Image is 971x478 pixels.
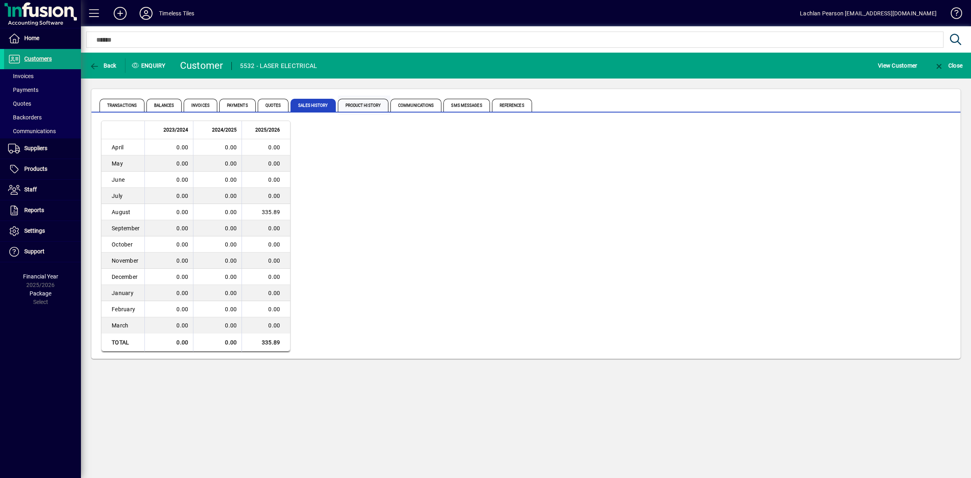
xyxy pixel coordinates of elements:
[4,242,81,262] a: Support
[144,188,193,204] td: 0.00
[102,236,144,253] td: October
[290,99,335,112] span: Sales History
[242,317,290,334] td: 0.00
[8,87,38,93] span: Payments
[8,100,31,107] span: Quotes
[193,236,242,253] td: 0.00
[338,99,389,112] span: Product History
[180,59,223,72] div: Customer
[193,285,242,301] td: 0.00
[876,58,919,73] button: View Customer
[102,155,144,172] td: May
[89,62,117,69] span: Back
[242,172,290,188] td: 0.00
[144,155,193,172] td: 0.00
[159,7,194,20] div: Timeless Tiles
[878,59,917,72] span: View Customer
[242,220,290,236] td: 0.00
[255,125,280,134] span: 2025/2026
[390,99,441,112] span: Communications
[144,269,193,285] td: 0.00
[242,236,290,253] td: 0.00
[193,172,242,188] td: 0.00
[102,253,144,269] td: November
[102,301,144,317] td: February
[102,317,144,334] td: March
[144,334,193,352] td: 0.00
[4,200,81,221] a: Reports
[193,155,242,172] td: 0.00
[193,188,242,204] td: 0.00
[242,155,290,172] td: 0.00
[242,334,290,352] td: 335.89
[4,83,81,97] a: Payments
[23,273,58,280] span: Financial Year
[193,204,242,220] td: 0.00
[193,334,242,352] td: 0.00
[8,73,34,79] span: Invoices
[87,58,119,73] button: Back
[193,220,242,236] td: 0.00
[144,236,193,253] td: 0.00
[443,99,490,112] span: SMS Messages
[184,99,217,112] span: Invoices
[4,180,81,200] a: Staff
[4,138,81,159] a: Suppliers
[4,124,81,138] a: Communications
[144,139,193,155] td: 0.00
[242,253,290,269] td: 0.00
[24,186,37,193] span: Staff
[144,253,193,269] td: 0.00
[24,145,47,151] span: Suppliers
[24,55,52,62] span: Customers
[102,204,144,220] td: August
[4,97,81,110] a: Quotes
[242,188,290,204] td: 0.00
[163,125,188,134] span: 2023/2024
[219,99,256,112] span: Payments
[242,269,290,285] td: 0.00
[800,7,937,20] div: Lachlan Pearson [EMAIL_ADDRESS][DOMAIN_NAME]
[934,62,963,69] span: Close
[102,285,144,301] td: January
[242,285,290,301] td: 0.00
[24,207,44,213] span: Reports
[102,139,144,155] td: April
[926,58,971,73] app-page-header-button: Close enquiry
[144,301,193,317] td: 0.00
[212,125,237,134] span: 2024/2025
[242,204,290,220] td: 335.89
[144,172,193,188] td: 0.00
[24,35,39,41] span: Home
[144,220,193,236] td: 0.00
[193,301,242,317] td: 0.00
[492,99,532,112] span: References
[4,69,81,83] a: Invoices
[144,285,193,301] td: 0.00
[146,99,182,112] span: Balances
[144,317,193,334] td: 0.00
[8,114,42,121] span: Backorders
[102,188,144,204] td: July
[242,139,290,155] td: 0.00
[107,6,133,21] button: Add
[4,28,81,49] a: Home
[240,59,317,72] div: 5532 - LASER ELECTRICAL
[242,301,290,317] td: 0.00
[932,58,965,73] button: Close
[193,253,242,269] td: 0.00
[4,221,81,241] a: Settings
[193,269,242,285] td: 0.00
[133,6,159,21] button: Profile
[8,128,56,134] span: Communications
[4,159,81,179] a: Products
[125,59,174,72] div: Enquiry
[102,269,144,285] td: December
[945,2,961,28] a: Knowledge Base
[24,248,45,255] span: Support
[193,317,242,334] td: 0.00
[4,110,81,124] a: Backorders
[102,220,144,236] td: September
[144,204,193,220] td: 0.00
[81,58,125,73] app-page-header-button: Back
